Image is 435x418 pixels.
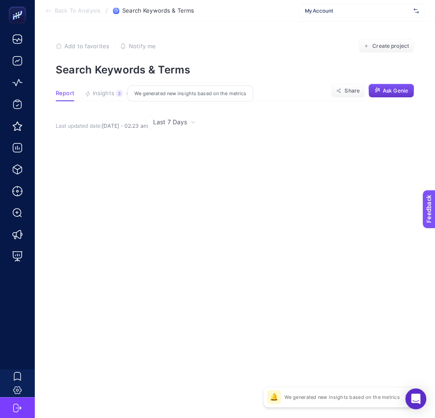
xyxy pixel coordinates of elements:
span: Ask Genie [383,87,408,94]
button: Share [331,84,365,98]
span: Share [345,87,360,94]
span: Add to favorites [64,43,109,50]
div: We generated new insights based on the metrics [127,86,253,102]
span: Create project [372,43,409,50]
span: Feedback [5,3,33,10]
span: Report [56,90,74,97]
p: Search Keywords & Terms [56,63,414,76]
span: [DATE]・02:23 am [102,123,148,129]
img: svg%3e [414,7,419,15]
button: Notify me [120,43,156,50]
div: 3 [116,90,123,97]
div: Open Intercom Messenger [405,388,426,409]
button: Create project [358,39,414,53]
span: Last 7 Days [153,118,187,126]
span: My Account [305,7,410,14]
span: Notify me [129,43,156,50]
span: Last updated date: [56,123,102,129]
button: Ask Genie [368,84,414,98]
span: / [106,7,108,14]
button: Add to favorites [56,43,109,50]
span: Search Keywords & Terms [122,7,194,14]
span: Back To Analysis [55,7,100,14]
span: Insights [93,90,114,97]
